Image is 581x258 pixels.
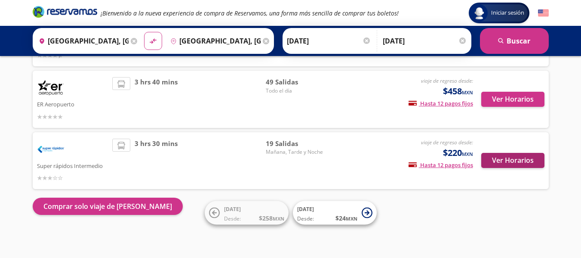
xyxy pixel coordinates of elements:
[462,151,473,157] small: MXN
[443,85,473,98] span: $458
[335,214,357,223] span: $ 24
[409,99,473,107] span: Hasta 12 pagos fijos
[293,201,377,225] button: [DATE]Desde:$24MXN
[37,77,65,99] img: ER Aeropuerto
[135,77,178,121] span: 3 hrs 40 mins
[266,148,326,156] span: Mañana, Tarde y Noche
[35,30,129,52] input: Buscar Origen
[33,5,97,21] a: Brand Logo
[297,205,314,213] span: [DATE]
[33,5,97,18] i: Brand Logo
[481,153,544,168] button: Ver Horarios
[37,139,65,160] img: Super rápidos Intermedio
[462,89,473,96] small: MXN
[33,198,183,215] button: Comprar solo viaje de [PERSON_NAME]
[421,139,473,146] em: viaje de regreso desde:
[421,77,473,84] em: viaje de regreso desde:
[538,8,549,19] button: English
[266,139,326,149] span: 19 Salidas
[205,201,289,225] button: [DATE]Desde:$258MXN
[273,215,284,222] small: MXN
[37,99,108,109] p: ER Aeropuerto
[135,139,178,183] span: 3 hrs 30 mins
[287,30,371,52] input: Elegir Fecha
[383,30,467,52] input: Opcional
[488,9,528,17] span: Iniciar sesión
[266,87,326,95] span: Todo el día
[224,205,241,213] span: [DATE]
[297,215,314,223] span: Desde:
[224,215,241,223] span: Desde:
[346,215,357,222] small: MXN
[443,146,473,159] span: $220
[37,160,108,171] p: Super rápidos Intermedio
[480,28,549,54] button: Buscar
[481,92,544,107] button: Ver Horarios
[101,9,399,17] em: ¡Bienvenido a la nueva experiencia de compra de Reservamos, una forma más sencilla de comprar tus...
[259,214,284,223] span: $ 258
[409,161,473,169] span: Hasta 12 pagos fijos
[266,77,326,87] span: 49 Salidas
[167,30,261,52] input: Buscar Destino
